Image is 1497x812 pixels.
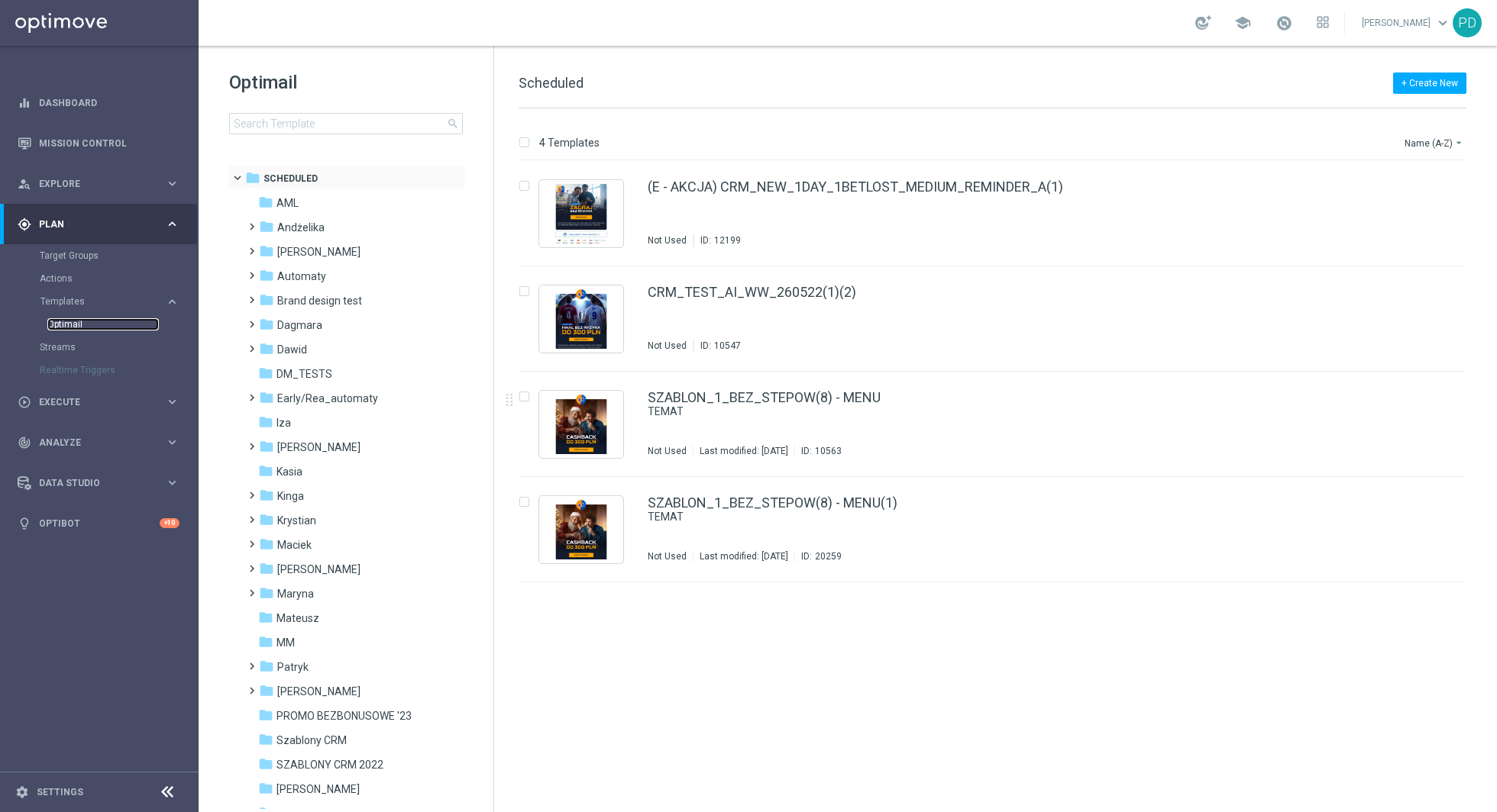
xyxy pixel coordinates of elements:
[258,463,273,478] i: folder
[18,503,179,543] div: Optibot
[39,398,165,407] span: Execute
[259,561,274,576] i: folder
[40,341,159,353] a: Streams
[276,416,291,430] span: Iza
[259,439,274,454] i: folder
[277,685,361,698] span: Piotr G.
[277,391,378,405] span: Early/Rea_automaty
[17,178,180,190] button: person_search Explore keyboard_arrow_right
[259,512,274,527] i: folder
[18,517,31,530] i: lightbulb
[40,336,197,359] div: Streams
[18,217,31,231] i: gps_fixed
[694,234,741,246] div: ID:
[277,514,316,527] span: Krystian
[39,179,165,188] span: Explore
[794,445,842,457] div: ID:
[165,475,179,490] i: keyboard_arrow_right
[276,758,383,772] span: SZABLONY CRM 2022
[17,396,180,408] button: play_circle_outline Execute keyboard_arrow_right
[165,435,179,449] i: keyboard_arrow_right
[18,395,165,409] div: Execute
[15,785,29,799] i: settings
[503,372,1494,477] div: Press SPACE to select this row.
[277,269,326,283] span: Automaty
[1403,134,1466,152] button: Name (A-Z)arrow_drop_down
[17,517,180,530] button: lightbulb Optibot +10
[259,292,274,308] i: folder
[519,75,584,91] span: Scheduled
[503,161,1494,266] div: Press SPACE to select this row.
[543,289,619,349] img: 10547.jpeg
[276,367,332,381] span: DM_TESTS
[648,285,856,299] a: CRM_TEST_AI_WW_260522(1)(2)
[39,123,179,163] a: Mission Control
[258,781,273,796] i: folder
[1453,8,1482,37] div: PD
[276,636,295,649] span: MM
[794,550,842,562] div: ID:
[543,500,619,559] img: 20259.jpeg
[277,587,314,601] span: Maryna
[276,733,347,747] span: Szablony CRM
[276,782,360,796] span: Tomek K.
[40,290,197,336] div: Templates
[648,234,687,246] div: Not Used
[264,172,318,185] span: Scheduled
[259,219,274,234] i: folder
[714,234,741,246] div: 12199
[648,550,687,562] div: Not Used
[277,538,312,552] span: Maciek
[277,562,361,576] span: Marcin G.
[47,313,197,336] div: Optimail
[277,245,361,259] span: Antoni L.
[259,390,274,405] i: folder
[160,518,179,528] div: +10
[17,137,180,150] button: Mission Control
[1234,14,1251,31] span: school
[40,267,197,290] div: Actions
[277,221,325,234] span: Andżelika
[277,343,307,356] span: Dawid
[648,180,1063,194] a: (E - AKCJA) CRM_NEW_1DAY_1BETLOST_MEDIUM_REMINDER_A(1)
[18,217,165,231] div: Plan
[259,536,274,552] i: folder
[648,404,1366,419] a: TEMAT
[229,113,463,134] input: Search Template
[17,477,180,489] div: Data Studio keyboard_arrow_right
[259,659,274,674] i: folder
[165,295,179,309] i: keyboard_arrow_right
[276,465,302,478] span: Kasia
[40,244,197,267] div: Target Groups
[17,437,180,449] button: track_changes Analyze keyboard_arrow_right
[447,118,459,130] span: search
[648,404,1401,419] div: TEMAT
[648,510,1401,524] div: TEMAT
[259,317,274,332] i: folder
[714,340,741,352] div: 10547
[18,436,165,449] div: Analyze
[539,136,600,150] p: 4 Templates
[165,176,179,191] i: keyboard_arrow_right
[18,82,179,123] div: Dashboard
[277,660,309,674] span: Patryk
[17,97,180,109] button: equalizer Dashboard
[229,70,463,95] h1: Optimail
[503,477,1494,582] div: Press SPACE to select this row.
[1393,72,1466,94] button: + Create New
[648,496,897,510] a: SZABLON_1_BEZ_STEPOW(8) - MENU(1)
[277,318,322,332] span: Dagmara
[17,218,180,230] button: gps_fixed Plan keyboard_arrow_right
[648,340,687,352] div: Not Used
[259,341,274,356] i: folder
[277,489,304,503] span: Kinga
[258,707,273,723] i: folder
[258,732,273,747] i: folder
[18,395,31,409] i: play_circle_outline
[37,788,83,797] a: Settings
[39,220,165,229] span: Plan
[648,510,1366,524] a: TEMAT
